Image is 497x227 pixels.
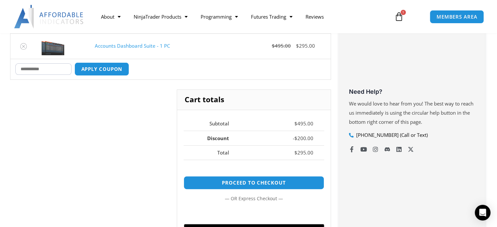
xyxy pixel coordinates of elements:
[294,135,313,141] bdi: 200.00
[430,10,484,24] a: MEMBERS AREA
[94,42,170,49] a: Accounts Dashboard Suite - 1 PC
[272,42,275,49] span: $
[75,62,129,76] button: Apply coupon
[294,149,297,156] span: $
[294,120,313,127] bdi: 495.00
[182,206,325,222] iframe: Secure express checkout frame
[184,145,240,160] th: Total
[296,42,299,49] span: $
[94,9,127,24] a: About
[299,9,330,24] a: Reviews
[194,9,244,24] a: Programming
[355,131,428,140] span: [PHONE_NUMBER] (Call or Text)
[184,131,240,145] th: Discount
[244,9,299,24] a: Futures Trading
[475,205,490,220] div: Open Intercom Messenger
[349,88,475,95] h3: Need Help?
[349,37,475,86] iframe: Customer reviews powered by Trustpilot
[41,37,64,55] img: Screenshot 2024-08-26 155710eeeee | Affordable Indicators – NinjaTrader
[184,194,324,203] p: — or —
[272,42,291,49] bdi: 495.00
[385,7,413,26] a: 1
[349,100,473,125] span: We would love to hear from you! The best way to reach us immediately is using the circular help b...
[184,168,324,173] iframe: PayPal Message 1
[184,117,240,131] th: Subtotal
[127,9,194,24] a: NinjaTrader Products
[177,90,330,110] h2: Cart totals
[14,5,84,28] img: LogoAI | Affordable Indicators – NinjaTrader
[437,14,477,19] span: MEMBERS AREA
[296,42,315,49] bdi: 295.00
[294,135,297,141] span: $
[20,43,27,50] a: Remove Accounts Dashboard Suite - 1 PC from cart
[294,120,297,127] span: $
[184,176,324,189] a: Proceed to checkout
[94,9,388,24] nav: Menu
[293,135,294,141] span: -
[401,10,406,15] span: 1
[294,149,313,156] bdi: 295.00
